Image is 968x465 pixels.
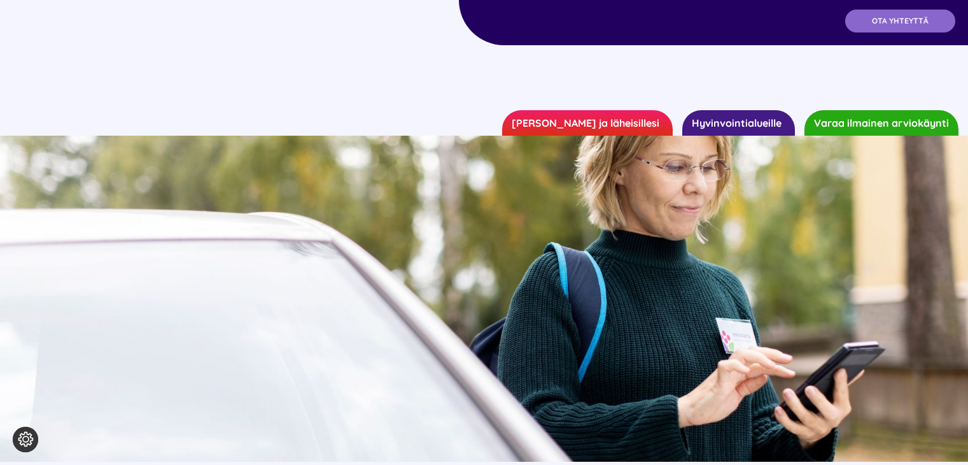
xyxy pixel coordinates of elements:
[845,10,955,32] a: OTA YHTEYTTÄ
[872,17,929,25] span: OTA YHTEYTTÄ
[502,110,673,136] a: [PERSON_NAME] ja läheisillesi
[13,427,38,452] button: Evästeasetukset
[804,110,958,136] a: Varaa ilmainen arviokäynti
[682,110,795,136] a: Hyvinvointialueille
